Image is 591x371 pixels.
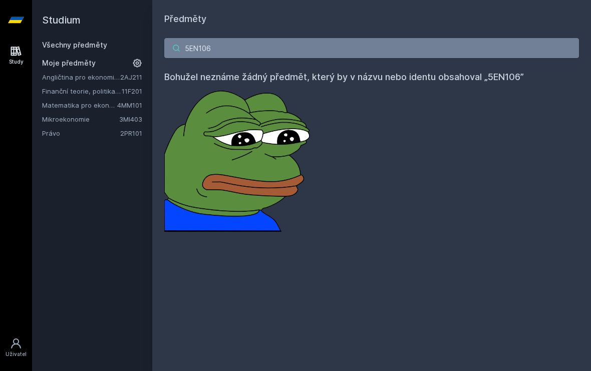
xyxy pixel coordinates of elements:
[9,58,24,66] div: Study
[6,350,27,358] div: Uživatel
[2,332,30,363] a: Uživatel
[42,72,120,82] a: Angličtina pro ekonomická studia 1 (B2/C1)
[2,40,30,71] a: Study
[122,87,142,95] a: 11F201
[120,129,142,137] a: 2PR101
[120,73,142,81] a: 2AJ211
[42,41,107,49] a: Všechny předměty
[119,115,142,123] a: 3MI403
[117,101,142,109] a: 4MM101
[42,128,120,138] a: Právo
[164,84,315,232] img: error_picture.png
[164,70,579,84] h4: Bohužel neznáme žádný předmět, který by v názvu nebo identu obsahoval „5EN106”
[42,58,96,68] span: Moje předměty
[164,38,579,58] input: Název nebo ident předmětu…
[42,114,119,124] a: Mikroekonomie
[42,86,122,96] a: Finanční teorie, politika a instituce
[42,100,117,110] a: Matematika pro ekonomy
[164,12,579,26] h1: Předměty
